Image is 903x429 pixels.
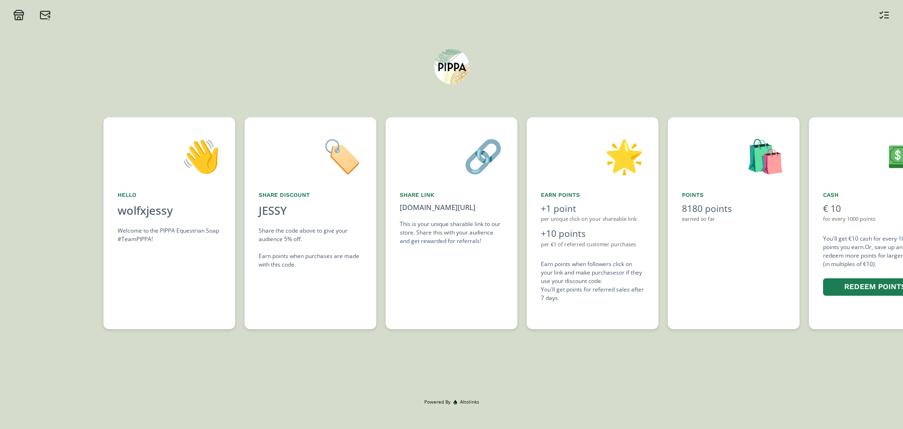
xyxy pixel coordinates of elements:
div: Earn points [541,191,644,199]
img: favicon-32x32.png [453,400,458,405]
div: 👋 [118,131,221,179]
div: Hello [118,191,221,199]
div: per €1 of referred customer purchases [541,241,644,249]
div: +10 points [541,227,644,241]
div: JESSY [259,202,287,219]
div: This is your unique sharable link to our store. Share this with your audience and get rewarded fo... [400,220,503,245]
span: Altolinks [460,398,479,405]
div: 🏷️ [259,131,362,179]
div: 🌟 [541,131,644,179]
div: Earn points when followers click on your link and make purchases or if they use your discount cod... [541,260,644,302]
div: points [682,191,785,199]
div: earned so far [682,215,785,223]
div: wolfxjessy [118,202,221,219]
div: +1 point [541,202,644,216]
div: 8180 points [682,202,785,216]
img: 56c3Wnv7XcPn [434,49,469,84]
div: Welcome to the PIPPA Equestrian Soap #TeamPIPPA! [118,227,221,243]
div: 🔗 [400,131,503,179]
div: Share the code above to give your audience 5% off. Earn points when purchases are made with this ... [259,227,362,269]
span: Powered By [424,398,451,405]
div: per unique click on your shareable link [541,215,644,223]
div: Share Discount [259,191,362,199]
div: [DOMAIN_NAME][URL] [400,202,503,213]
div: 🛍️ [682,131,785,179]
div: Share Link [400,191,503,199]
